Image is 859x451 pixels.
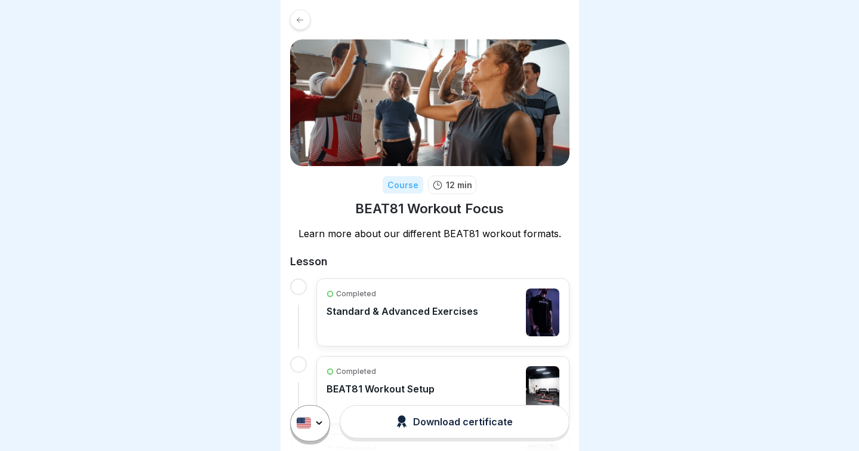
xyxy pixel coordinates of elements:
[327,383,435,395] p: BEAT81 Workout Setup
[396,415,513,428] div: Download certificate
[336,366,376,377] p: Completed
[327,289,559,336] a: CompletedStandard & Advanced Exercises
[327,366,559,414] a: CompletedBEAT81 Workout Setup
[340,405,569,438] button: Download certificate
[446,179,472,191] p: 12 min
[290,227,569,240] p: Learn more about our different BEAT81 workout formats.
[355,200,504,217] h1: BEAT81 Workout Focus
[290,254,569,269] h2: Lesson
[383,176,423,194] div: Course
[297,418,311,429] img: us.svg
[290,39,569,166] img: y9fc2hljz12hjpqmn0lgbk2p.png
[327,305,478,317] p: Standard & Advanced Exercises
[526,289,559,336] img: clwqaxbde00003b78a6za28ty.jpg
[526,366,559,414] img: cljrv7g6o05mqeu013nr3z7j5.jpg
[336,289,376,299] p: Completed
